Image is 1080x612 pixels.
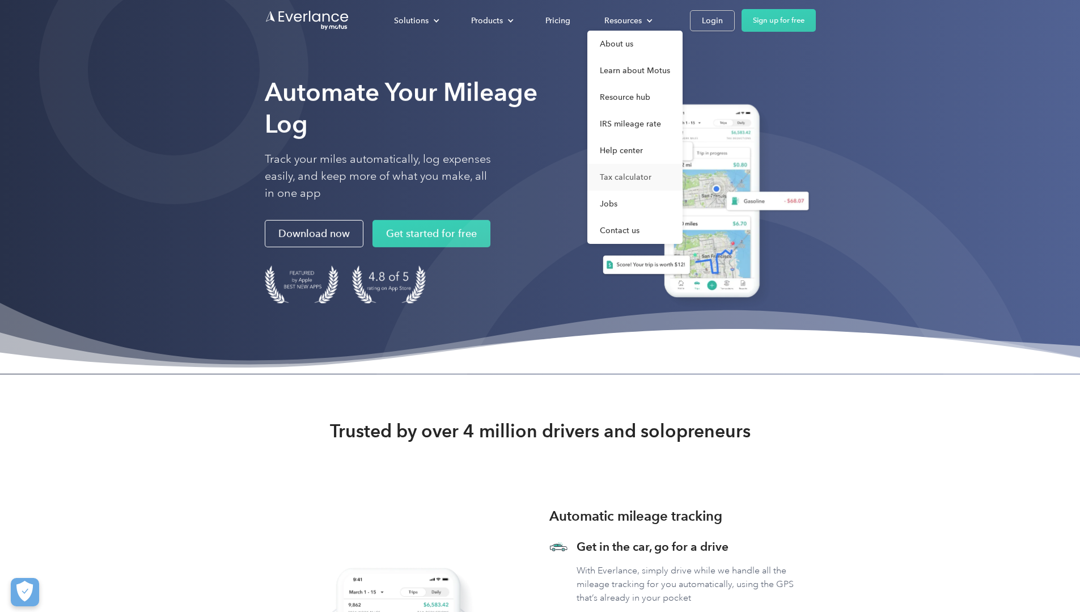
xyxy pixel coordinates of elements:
[265,10,350,31] a: Go to homepage
[589,96,816,311] img: Everlance, mileage tracker app, expense tracking app
[265,151,492,202] p: Track your miles automatically, log expenses easily, and keep more of what you make, all in one app
[604,14,642,28] div: Resources
[460,11,523,31] div: Products
[587,111,683,137] a: IRS mileage rate
[330,420,751,442] strong: Trusted by over 4 million drivers and solopreneurs
[352,265,426,303] img: 4.9 out of 5 stars on the app store
[587,57,683,84] a: Learn about Motus
[593,11,662,31] div: Resources
[545,14,570,28] div: Pricing
[690,10,735,31] a: Login
[265,265,338,303] img: Badge for Featured by Apple Best New Apps
[587,191,683,217] a: Jobs
[394,14,429,28] div: Solutions
[11,578,39,606] button: Cookies Settings
[471,14,503,28] div: Products
[265,220,363,247] a: Download now
[265,77,537,139] strong: Automate Your Mileage Log
[549,506,722,526] h3: Automatic mileage tracking
[587,31,683,57] a: About us
[372,220,490,247] a: Get started for free
[587,84,683,111] a: Resource hub
[587,137,683,164] a: Help center
[383,11,448,31] div: Solutions
[587,217,683,244] a: Contact us
[702,14,723,28] div: Login
[587,164,683,191] a: Tax calculator
[742,9,816,32] a: Sign up for free
[587,31,683,244] nav: Resources
[577,564,816,605] p: With Everlance, simply drive while we handle all the mileage tracking for you automatically, usin...
[534,11,582,31] a: Pricing
[577,539,816,555] h3: Get in the car, go for a drive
